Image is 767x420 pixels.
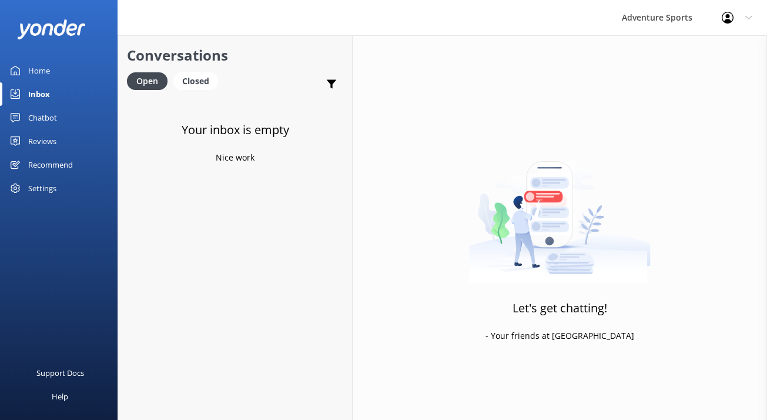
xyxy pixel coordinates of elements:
[36,361,84,385] div: Support Docs
[28,129,56,153] div: Reviews
[127,44,343,66] h2: Conversations
[28,153,73,176] div: Recommend
[28,82,50,106] div: Inbox
[216,151,254,164] p: Nice work
[28,59,50,82] div: Home
[513,299,607,318] h3: Let's get chatting!
[28,176,56,200] div: Settings
[173,72,218,90] div: Closed
[485,329,634,342] p: - Your friends at [GEOGRAPHIC_DATA]
[127,74,173,87] a: Open
[182,121,289,139] h3: Your inbox is empty
[18,19,85,39] img: yonder-white-logo.png
[28,106,57,129] div: Chatbot
[469,136,651,284] img: artwork of a man stealing a conversation from at giant smartphone
[52,385,68,408] div: Help
[173,74,224,87] a: Closed
[127,72,168,90] div: Open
